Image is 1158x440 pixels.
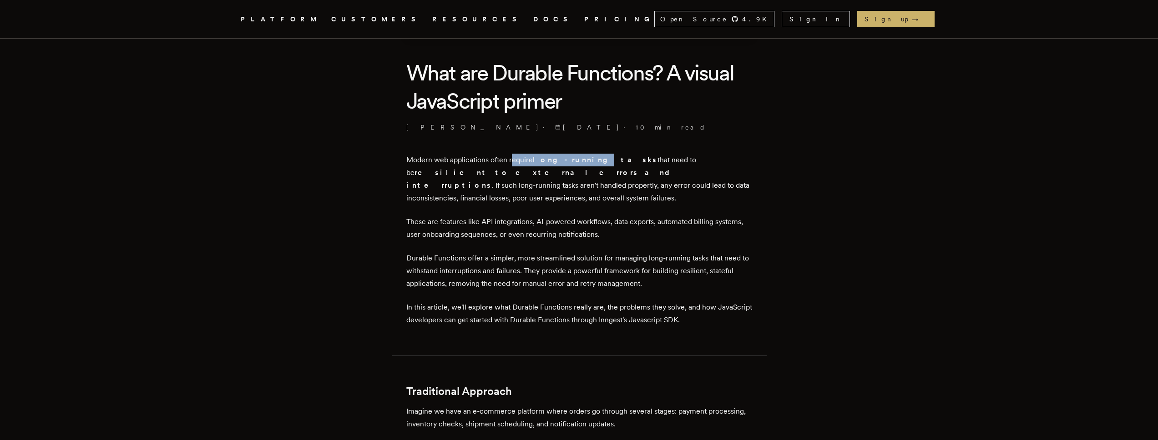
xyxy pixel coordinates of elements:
[533,14,573,25] a: DOCS
[660,15,728,24] span: Open Source
[533,155,657,164] strong: long-running tasks
[742,15,772,24] span: 4.9 K
[555,123,620,132] span: [DATE]
[636,123,706,132] span: 10 min read
[406,215,752,241] p: These are features like API integrations, AI-powered workflows, data exports, automated billing s...
[406,385,752,398] h2: Traditional Approach
[331,14,421,25] a: CUSTOMERS
[406,59,752,115] h1: What are Durable Functions? A visual JavaScript primer
[432,14,522,25] button: RESOURCES
[406,123,752,132] p: · ·
[406,168,677,190] strong: resilient to external errors and interruptions
[241,14,320,25] button: PLATFORM
[584,14,654,25] a: PRICING
[406,154,752,205] p: Modern web applications often require that need to be . If such long-running tasks aren't handled...
[406,123,539,132] a: [PERSON_NAME]
[406,405,752,430] p: Imagine we have an e-commerce platform where orders go through several stages: payment processing...
[406,252,752,290] p: Durable Functions offer a simpler, more streamlined solution for managing long-running tasks that...
[782,11,850,27] a: Sign In
[406,301,752,326] p: In this article, we'll explore what Durable Functions really are, the problems they solve, and ho...
[912,15,927,24] span: →
[857,11,935,27] a: Sign up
